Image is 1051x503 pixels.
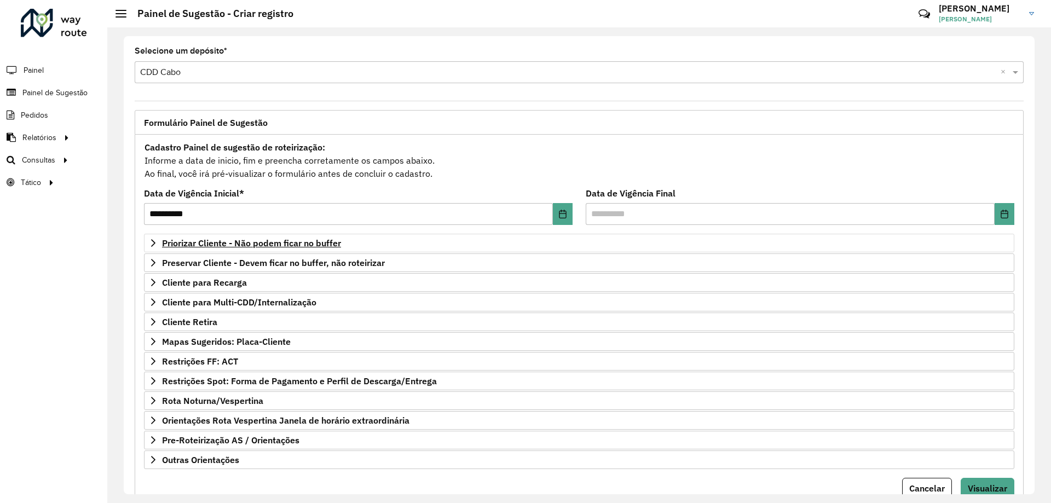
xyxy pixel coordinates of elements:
[144,450,1014,469] a: Outras Orientações
[902,478,952,499] button: Cancelar
[968,483,1007,494] span: Visualizar
[144,372,1014,390] a: Restrições Spot: Forma de Pagamento e Perfil de Descarga/Entrega
[22,87,88,99] span: Painel de Sugestão
[144,431,1014,449] a: Pre-Roteirização AS / Orientações
[913,2,936,26] a: Contato Rápido
[909,483,945,494] span: Cancelar
[22,154,55,166] span: Consultas
[144,313,1014,331] a: Cliente Retira
[939,14,1021,24] span: [PERSON_NAME]
[162,317,217,326] span: Cliente Retira
[553,203,573,225] button: Choose Date
[126,8,293,20] h2: Painel de Sugestão - Criar registro
[144,391,1014,410] a: Rota Noturna/Vespertina
[961,478,1014,499] button: Visualizar
[144,187,244,200] label: Data de Vigência Inicial
[144,140,1014,181] div: Informe a data de inicio, fim e preencha corretamente os campos abaixo. Ao final, você irá pré-vi...
[162,298,316,307] span: Cliente para Multi-CDD/Internalização
[144,234,1014,252] a: Priorizar Cliente - Não podem ficar no buffer
[162,436,299,444] span: Pre-Roteirização AS / Orientações
[162,377,437,385] span: Restrições Spot: Forma de Pagamento e Perfil de Descarga/Entrega
[162,455,239,464] span: Outras Orientações
[21,177,41,188] span: Tático
[162,337,291,346] span: Mapas Sugeridos: Placa-Cliente
[144,293,1014,311] a: Cliente para Multi-CDD/Internalização
[162,258,385,267] span: Preservar Cliente - Devem ficar no buffer, não roteirizar
[144,411,1014,430] a: Orientações Rota Vespertina Janela de horário extraordinária
[144,332,1014,351] a: Mapas Sugeridos: Placa-Cliente
[162,357,238,366] span: Restrições FF: ACT
[162,239,341,247] span: Priorizar Cliente - Não podem ficar no buffer
[162,278,247,287] span: Cliente para Recarga
[22,132,56,143] span: Relatórios
[145,142,325,153] strong: Cadastro Painel de sugestão de roteirização:
[135,44,227,57] label: Selecione um depósito
[995,203,1014,225] button: Choose Date
[144,118,268,127] span: Formulário Painel de Sugestão
[939,3,1021,14] h3: [PERSON_NAME]
[162,396,263,405] span: Rota Noturna/Vespertina
[24,65,44,76] span: Painel
[586,187,675,200] label: Data de Vigência Final
[1001,66,1010,79] span: Clear all
[144,253,1014,272] a: Preservar Cliente - Devem ficar no buffer, não roteirizar
[162,416,409,425] span: Orientações Rota Vespertina Janela de horário extraordinária
[144,273,1014,292] a: Cliente para Recarga
[144,352,1014,371] a: Restrições FF: ACT
[21,109,48,121] span: Pedidos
